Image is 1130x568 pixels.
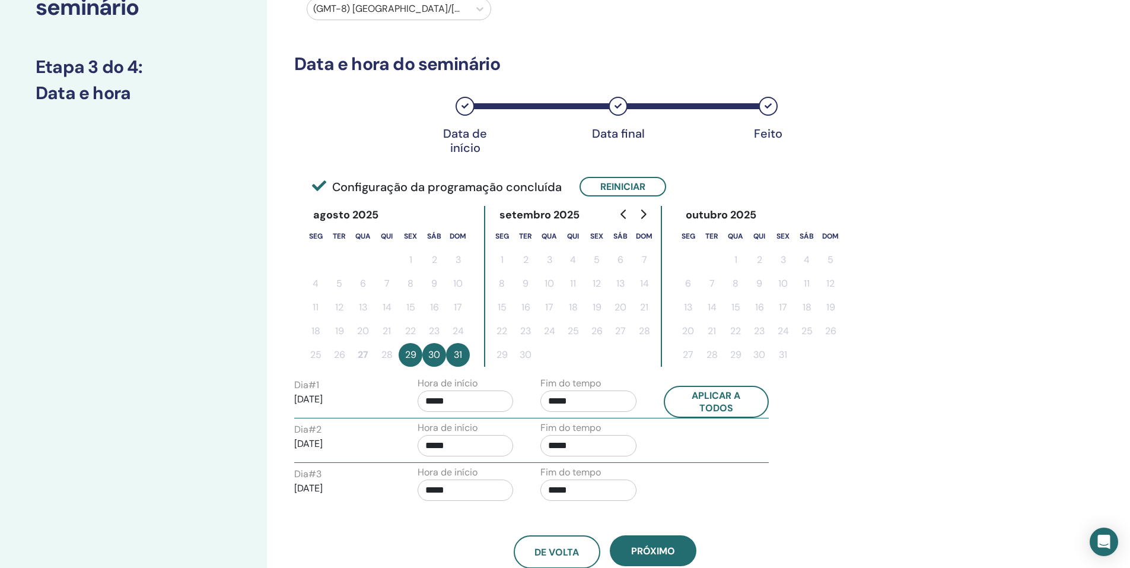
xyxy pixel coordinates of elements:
[294,423,322,437] label: Dia # 2
[819,272,842,296] button: 12
[490,319,514,343] button: 22
[327,319,351,343] button: 19
[819,248,842,272] button: 5
[580,177,666,196] button: Reiniciar
[304,343,327,367] button: 25
[514,272,537,296] button: 9
[700,224,724,248] th: terça-feira
[634,202,652,226] button: Go to next month
[304,206,389,224] div: agosto 2025
[294,467,322,481] label: Dia # 3
[514,248,537,272] button: 2
[747,296,771,319] button: 16
[771,224,795,248] th: sexta-feira
[446,319,470,343] button: 24
[747,319,771,343] button: 23
[771,296,795,319] button: 17
[795,319,819,343] button: 25
[312,178,562,196] span: Configuração da programação concluída
[422,224,446,248] th: sábado
[561,319,585,343] button: 25
[537,248,561,272] button: 3
[375,296,399,319] button: 14
[351,319,375,343] button: 20
[632,319,656,343] button: 28
[399,319,422,343] button: 22
[609,272,632,296] button: 13
[351,343,375,367] button: 27
[304,224,327,248] th: segunda-feira
[795,224,819,248] th: sábado
[676,319,700,343] button: 20
[537,224,561,248] th: quarta-feira
[1090,528,1118,556] div: Open Intercom Messenger
[399,343,422,367] button: 29
[490,296,514,319] button: 15
[422,272,446,296] button: 9
[418,421,478,435] label: Hora de início
[585,319,609,343] button: 26
[294,378,319,392] label: Dia # 1
[771,248,795,272] button: 3
[610,535,696,566] button: Próximo
[490,248,514,272] button: 1
[36,56,231,78] h3: Etapa 3 do 4 :
[771,343,795,367] button: 31
[739,126,798,141] div: Feito
[585,224,609,248] th: sexta-feira
[446,343,470,367] button: 31
[819,319,842,343] button: 26
[664,386,769,418] button: Aplicar a todos
[795,272,819,296] button: 11
[514,343,537,367] button: 30
[418,376,478,391] label: Hora de início
[724,248,747,272] button: 1
[795,248,819,272] button: 4
[724,319,747,343] button: 22
[399,248,422,272] button: 1
[399,224,422,248] th: sexta-feira
[514,296,537,319] button: 16
[609,224,632,248] th: sábado
[561,272,585,296] button: 11
[561,296,585,319] button: 18
[327,224,351,248] th: terça-feira
[724,296,747,319] button: 15
[534,546,579,559] span: De volta
[514,224,537,248] th: terça-feira
[446,224,470,248] th: domingo
[422,248,446,272] button: 2
[351,224,375,248] th: quarta-feira
[585,272,609,296] button: 12
[609,248,632,272] button: 6
[585,248,609,272] button: 5
[327,343,351,367] button: 26
[422,296,446,319] button: 16
[304,296,327,319] button: 11
[375,272,399,296] button: 7
[294,392,390,407] p: [DATE]
[537,296,561,319] button: 17
[36,82,231,104] h3: Data e hora
[327,272,351,296] button: 5
[435,126,495,155] div: Data de início
[304,319,327,343] button: 18
[446,296,470,319] button: 17
[700,296,724,319] button: 14
[631,545,675,557] span: Próximo
[446,248,470,272] button: 3
[676,272,700,296] button: 6
[819,224,842,248] th: domingo
[700,319,724,343] button: 21
[724,272,747,296] button: 8
[632,248,656,272] button: 7
[724,343,747,367] button: 29
[632,224,656,248] th: domingo
[304,272,327,296] button: 4
[537,272,561,296] button: 10
[819,296,842,319] button: 19
[676,343,700,367] button: 27
[609,296,632,319] button: 20
[375,319,399,343] button: 21
[676,206,766,224] div: outubro 2025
